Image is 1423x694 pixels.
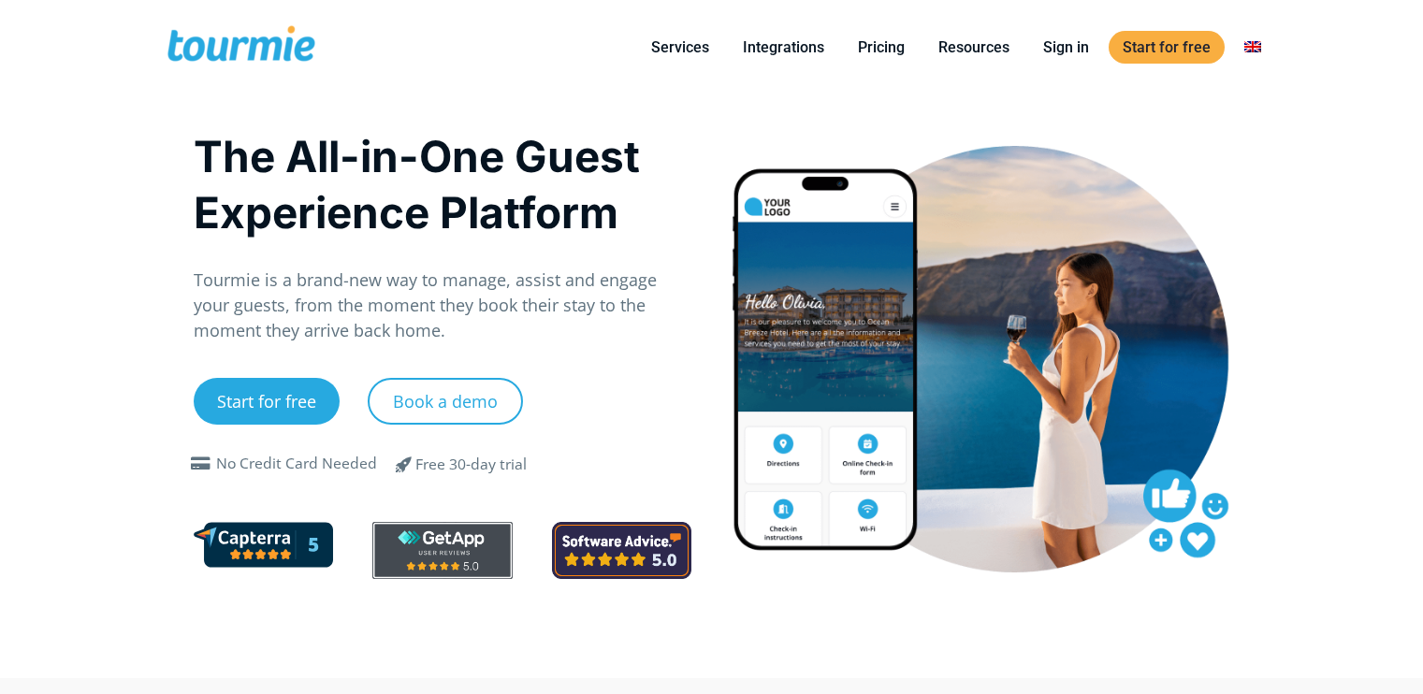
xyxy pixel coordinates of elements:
span:  [186,456,216,471]
a: Pricing [844,36,919,59]
a: Start for free [1109,31,1225,64]
span:  [382,453,427,475]
a: Resources [924,36,1024,59]
div: Free 30-day trial [415,454,527,476]
h1: The All-in-One Guest Experience Platform [194,128,692,240]
a: Start for free [194,378,340,425]
a: Services [637,36,723,59]
div: No Credit Card Needed [216,453,377,475]
a: Book a demo [368,378,523,425]
p: Tourmie is a brand-new way to manage, assist and engage your guests, from the moment they book th... [194,267,692,343]
a: Integrations [729,36,838,59]
a: Sign in [1029,36,1103,59]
